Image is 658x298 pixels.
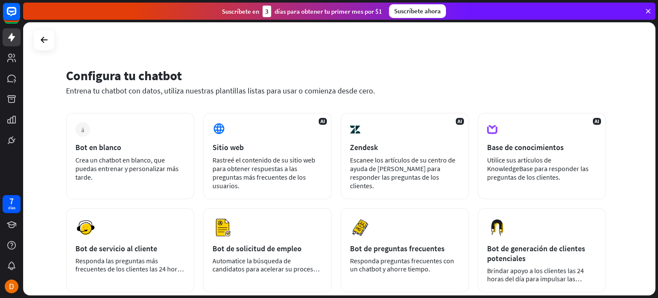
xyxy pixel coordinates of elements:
font: 7 [9,196,14,206]
font: AI [320,118,325,124]
font: Responda preguntas frecuentes con un chatbot y ahorre tiempo. [350,256,454,273]
font: AI [595,118,599,124]
font: Responda las preguntas más frecuentes de los clientes las 24 horas del día, los 7 días de la semana. [75,256,184,281]
font: Bot de generación de clientes potenciales [487,244,585,263]
font: Rastreé el contenido de su sitio web para obtener respuestas a las preguntas más frecuentes de lo... [212,156,315,190]
font: Entrena tu chatbot con datos, utiliza nuestras plantillas listas para usar o comienza desde cero. [66,86,375,96]
font: Zendesk [350,142,378,152]
font: Suscríbete en [222,7,259,15]
font: Configura tu chatbot [66,67,182,84]
font: días [8,205,15,211]
font: Brindar apoyo a los clientes las 24 horas del día para impulsar las ventas. [487,266,584,291]
font: Escanee los artículos de su centro de ayuda de [PERSON_NAME] para responder las preguntas de los ... [350,156,455,190]
font: Base de conocimientos [487,142,564,152]
font: Bot de preguntas frecuentes [350,244,445,253]
font: Bot en blanco [75,142,121,152]
font: días para obtener tu primer mes por $1 [275,7,382,15]
a: 7 días [3,195,21,213]
font: Automatice la búsqueda de candidatos para acelerar su proceso de contratación. [212,256,320,281]
font: Bot de servicio al cliente [75,244,157,253]
font: Crea un chatbot en blanco, que puedas entrenar y personalizar más tarde. [75,156,179,181]
font: Bot de solicitud de empleo [212,244,302,253]
font: Sitio web [212,142,244,152]
font: AI [458,118,462,124]
font: 3 [265,7,269,15]
font: Utilice sus artículos de KnowledgeBase para responder las preguntas de los clientes. [487,156,589,181]
font: Suscríbete ahora [394,7,441,15]
font: más [81,126,84,132]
